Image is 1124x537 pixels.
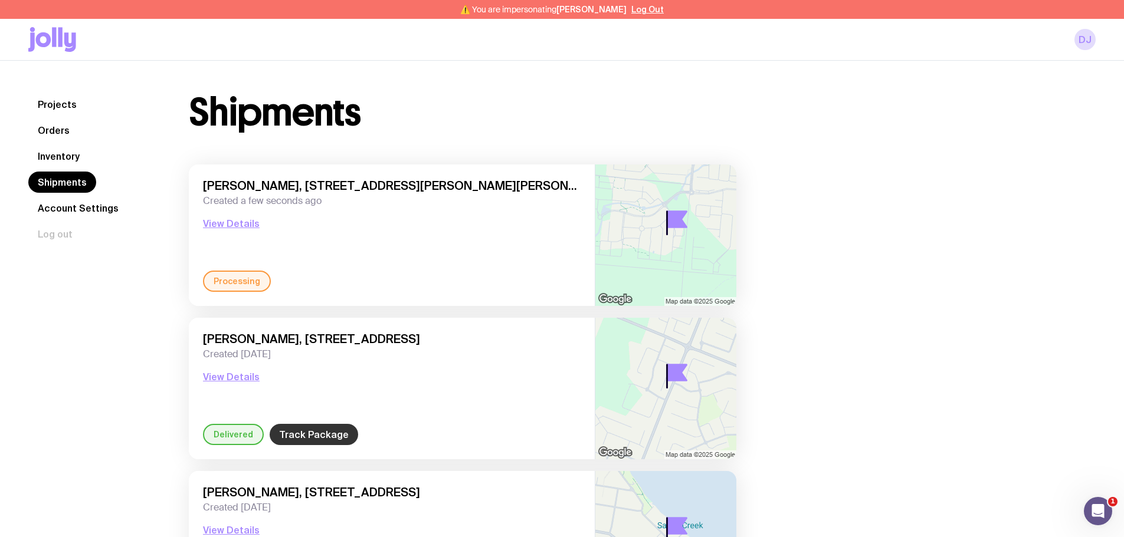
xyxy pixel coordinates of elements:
a: Track Package [270,424,358,445]
span: [PERSON_NAME], [STREET_ADDRESS] [203,485,581,499]
span: 1 [1108,497,1118,506]
img: staticmap [595,164,736,306]
a: DJ [1074,29,1096,50]
button: Log Out [631,5,664,14]
span: ⚠️ You are impersonating [460,5,627,14]
div: Delivered [203,424,264,445]
a: Inventory [28,146,89,167]
iframe: Intercom live chat [1084,497,1112,525]
span: [PERSON_NAME] [556,5,627,14]
span: Created a few seconds ago [203,195,581,207]
img: staticmap [595,318,736,459]
span: [PERSON_NAME], [STREET_ADDRESS][PERSON_NAME][PERSON_NAME] [203,179,581,193]
a: Shipments [28,172,96,193]
button: Log out [28,223,82,245]
button: View Details [203,216,260,230]
div: Processing [203,271,271,292]
span: Created [DATE] [203,502,581,513]
button: View Details [203,523,260,537]
span: [PERSON_NAME], [STREET_ADDRESS] [203,332,581,346]
span: Created [DATE] [203,348,581,360]
a: Orders [28,120,79,141]
h1: Shipments [189,94,361,131]
a: Account Settings [28,197,128,219]
button: View Details [203,370,260,384]
a: Projects [28,94,86,115]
